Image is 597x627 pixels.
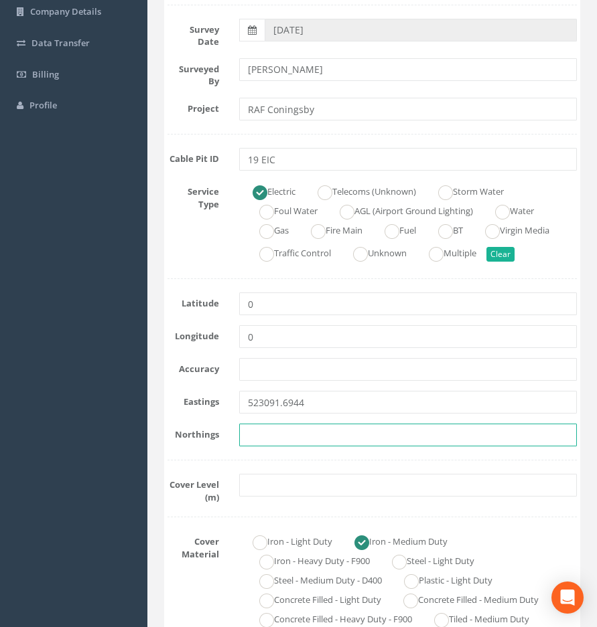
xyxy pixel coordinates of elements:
[326,200,473,219] label: AGL (Airport Ground Lighting)
[246,569,382,589] label: Steel - Medium Duty - D400
[425,219,463,239] label: BT
[157,424,229,441] label: Northings
[425,181,504,200] label: Storm Water
[157,58,229,88] label: Surveyed By
[371,219,416,239] label: Fuel
[551,581,584,614] div: Open Intercom Messenger
[157,181,229,210] label: Service Type
[246,219,289,239] label: Gas
[157,474,229,503] label: Cover Level (m)
[297,219,362,239] label: Fire Main
[246,550,370,569] label: Iron - Heavy Duty - F900
[472,219,549,239] label: Virgin Media
[30,5,101,17] span: Company Details
[390,589,539,608] label: Concrete Filled - Medium Duty
[157,358,229,375] label: Accuracy
[391,569,492,589] label: Plastic - Light Duty
[486,247,515,262] button: Clear
[31,37,90,49] span: Data Transfer
[246,242,331,262] label: Traffic Control
[246,200,318,219] label: Foul Water
[304,181,416,200] label: Telecoms (Unknown)
[32,68,59,80] span: Billing
[157,19,229,48] label: Survey Date
[246,589,381,608] label: Concrete Filled - Light Duty
[157,325,229,343] label: Longitude
[239,181,295,200] label: Electric
[157,148,229,165] label: Cable Pit ID
[157,531,229,560] label: Cover Material
[157,391,229,408] label: Eastings
[341,531,448,550] label: Iron - Medium Duty
[239,531,332,550] label: Iron - Light Duty
[157,292,229,310] label: Latitude
[415,242,476,262] label: Multiple
[157,98,229,115] label: Project
[482,200,534,219] label: Water
[379,550,474,569] label: Steel - Light Duty
[340,242,407,262] label: Unknown
[29,99,57,111] span: Profile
